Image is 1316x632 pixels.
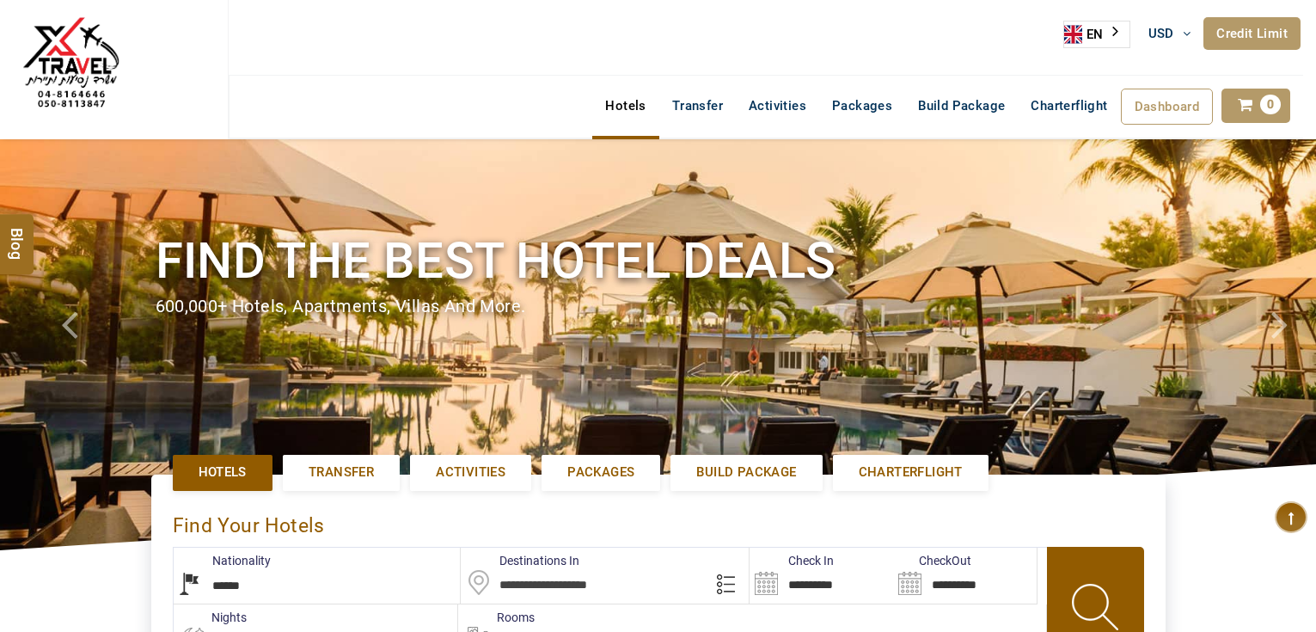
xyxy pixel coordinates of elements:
a: 0 [1221,89,1290,123]
a: Transfer [659,89,736,123]
input: Search [750,548,893,604]
div: Language [1063,21,1130,48]
a: Charterflight [833,455,989,490]
a: Packages [542,455,660,490]
aside: Language selected: English [1063,21,1130,48]
span: Charterflight [859,463,963,482]
a: Activities [410,455,531,490]
span: Activities [436,463,505,482]
h1: Find the best hotel deals [156,229,1161,293]
span: Dashboard [1135,99,1200,114]
span: USD [1148,26,1174,41]
a: Packages [819,89,905,123]
img: The Royal Line Holidays [13,8,129,124]
a: Hotels [173,455,272,490]
span: Transfer [309,463,374,482]
label: Check In [750,552,834,569]
input: Search [893,548,1037,604]
span: Blog [6,227,28,242]
label: nights [173,609,247,626]
label: Rooms [458,609,535,626]
label: Nationality [174,552,271,569]
a: Transfer [283,455,400,490]
span: 0 [1260,95,1281,114]
div: 600,000+ hotels, apartments, villas and more. [156,294,1161,319]
a: Charterflight [1018,89,1120,123]
span: Packages [567,463,634,482]
span: Charterflight [1031,98,1107,114]
a: Hotels [592,89,658,123]
span: Hotels [199,463,247,482]
a: Build Package [905,89,1018,123]
a: Build Package [670,455,822,490]
div: Find Your Hotels [173,496,1144,547]
a: Activities [736,89,819,123]
label: CheckOut [893,552,971,569]
span: Build Package [696,463,796,482]
a: Credit Limit [1203,17,1301,50]
label: Destinations In [461,552,579,569]
a: EN [1064,21,1129,47]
